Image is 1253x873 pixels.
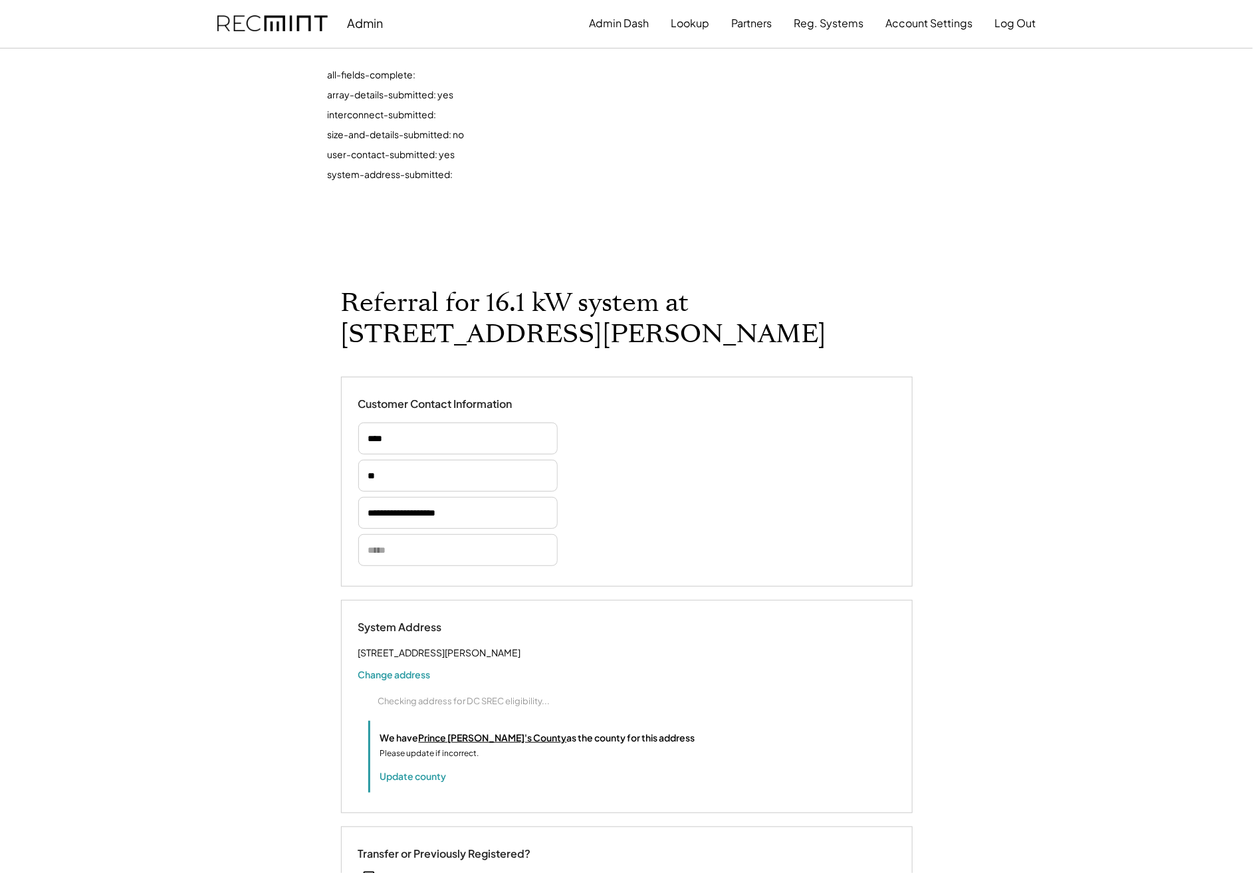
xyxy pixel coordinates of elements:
[358,644,521,661] div: [STREET_ADDRESS][PERSON_NAME]
[590,10,649,37] button: Admin Dash
[358,668,431,681] button: Change address
[328,128,727,148] div: size-and-details-submitted: no
[995,10,1036,37] button: Log Out
[217,15,328,32] img: recmint-logotype%403x.png
[341,288,913,350] h1: Referral for 16.1 kW system at [STREET_ADDRESS][PERSON_NAME]
[419,731,567,743] u: Prince [PERSON_NAME]'s County
[794,10,864,37] button: Reg. Systems
[732,10,772,37] button: Partners
[328,88,727,108] div: array-details-submitted: yes
[380,747,479,759] div: Please update if incorrect.
[358,847,531,861] div: Transfer or Previously Registered?
[328,108,727,128] div: interconnect-submitted:
[886,10,973,37] button: Account Settings
[671,10,710,37] button: Lookup
[328,68,727,88] div: all-fields-complete:
[380,769,447,783] button: Update county
[328,168,727,188] div: system-address-submitted:
[380,731,695,745] div: We have as the county for this address
[348,15,384,31] div: Admin
[358,397,513,411] div: Customer Contact Information
[378,695,550,707] div: Checking address for DC SREC eligibility...
[358,621,491,634] div: System Address
[328,148,727,168] div: user-contact-submitted: yes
